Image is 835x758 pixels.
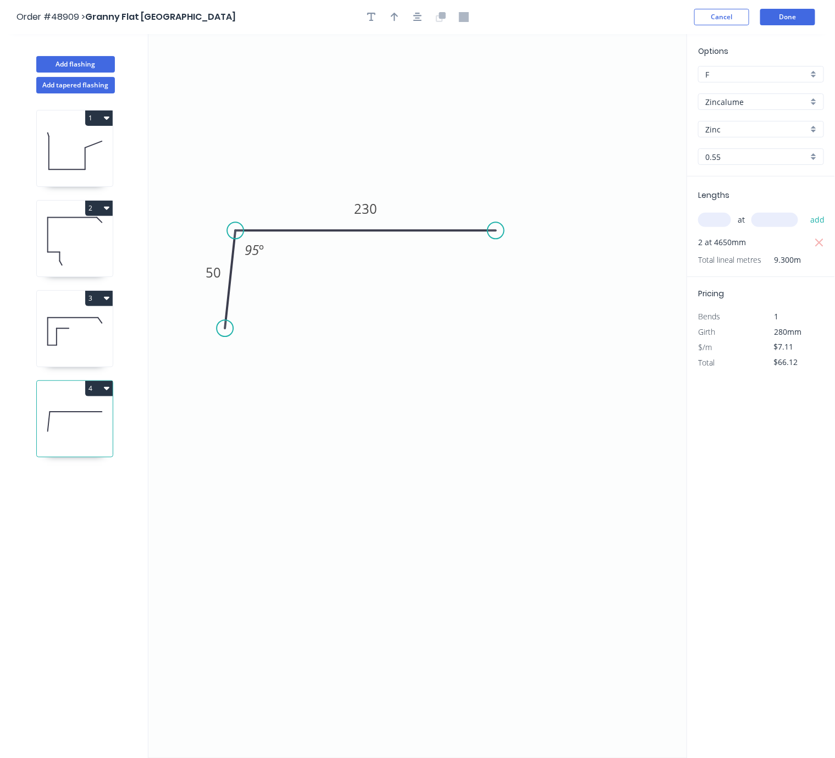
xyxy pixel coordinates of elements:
span: 1 [775,311,779,322]
button: Add flashing [36,56,115,73]
span: Granny Flat [GEOGRAPHIC_DATA] [85,10,236,23]
button: Cancel [694,9,749,25]
span: 2 at 4650mm [698,235,746,250]
button: add [805,211,831,229]
button: 2 [85,201,113,216]
tspan: 95 [245,241,259,259]
span: 9.300m [761,252,801,268]
tspan: º [259,241,264,259]
button: 4 [85,381,113,396]
span: Bends [698,311,720,322]
svg: 0 [148,34,687,758]
span: Total lineal metres [698,252,761,268]
span: $/m [698,342,712,352]
span: Order #48909 > [16,10,85,23]
button: Add tapered flashing [36,77,115,93]
button: Done [760,9,815,25]
span: Pricing [698,288,724,299]
button: 1 [85,110,113,126]
input: Material [705,96,808,108]
input: Price level [705,69,808,80]
span: Options [698,46,728,57]
input: Colour [705,124,808,135]
span: Lengths [698,190,729,201]
span: Girth [698,327,715,337]
tspan: 50 [206,264,221,282]
button: 3 [85,291,113,306]
span: at [738,212,745,228]
tspan: 230 [354,200,377,218]
input: Thickness [705,151,808,163]
span: 280mm [775,327,802,337]
span: Total [698,357,715,368]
